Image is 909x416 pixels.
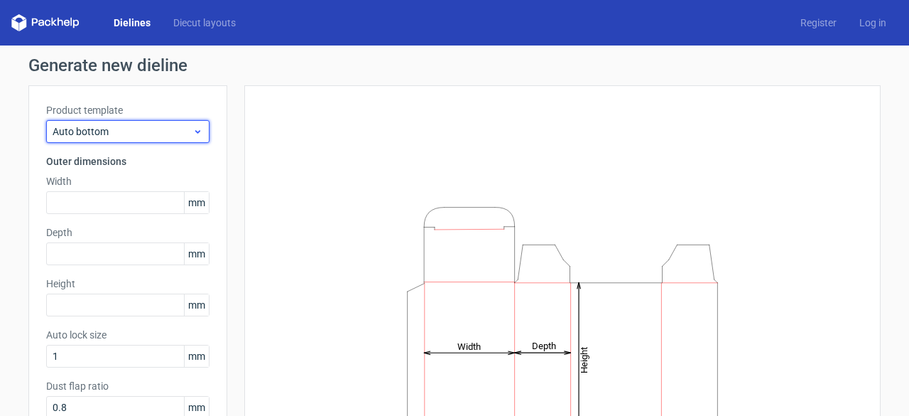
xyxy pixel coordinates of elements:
[46,328,209,342] label: Auto lock size
[457,341,481,351] tspan: Width
[102,16,162,30] a: Dielines
[184,243,209,265] span: mm
[46,379,209,393] label: Dust flap ratio
[28,57,881,74] h1: Generate new dieline
[184,346,209,367] span: mm
[46,277,209,291] label: Height
[53,124,192,139] span: Auto bottom
[46,103,209,117] label: Product template
[789,16,848,30] a: Register
[162,16,247,30] a: Diecut layouts
[46,154,209,169] h3: Outer dimensions
[184,294,209,316] span: mm
[532,341,556,351] tspan: Depth
[46,174,209,188] label: Width
[848,16,898,30] a: Log in
[579,346,589,373] tspan: Height
[184,192,209,213] span: mm
[46,225,209,240] label: Depth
